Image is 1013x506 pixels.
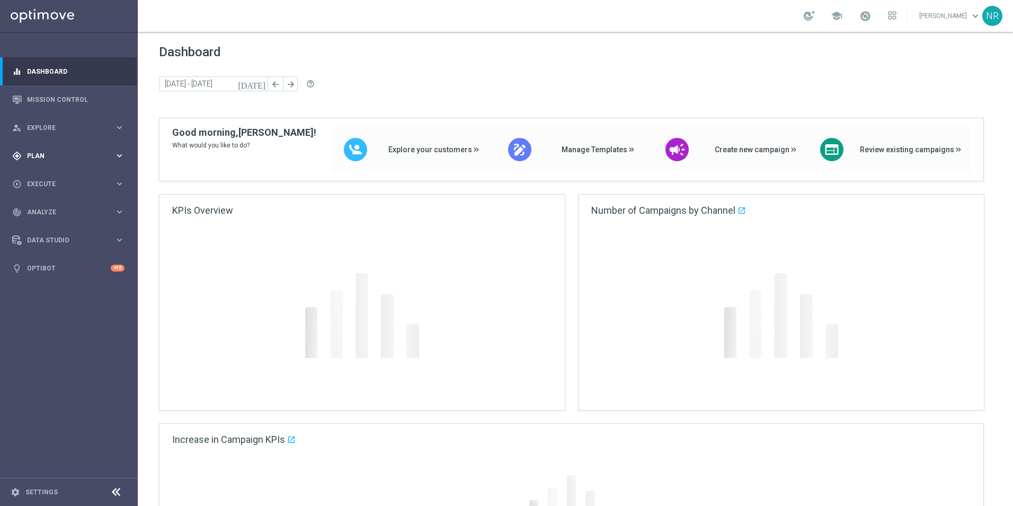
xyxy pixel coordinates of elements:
button: track_changes Analyze keyboard_arrow_right [12,208,125,216]
a: Settings [25,489,58,495]
div: Explore [12,123,114,133]
button: equalizer Dashboard [12,67,125,76]
span: keyboard_arrow_down [970,10,981,22]
i: settings [11,487,20,497]
a: Dashboard [27,57,125,85]
span: Execute [27,181,114,187]
div: Analyze [12,207,114,217]
button: person_search Explore keyboard_arrow_right [12,124,125,132]
i: keyboard_arrow_right [114,179,125,189]
i: keyboard_arrow_right [114,151,125,161]
i: person_search [12,123,22,133]
span: Explore [27,125,114,131]
div: Data Studio [12,235,114,245]
span: Plan [27,153,114,159]
button: gps_fixed Plan keyboard_arrow_right [12,152,125,160]
div: Mission Control [12,85,125,114]
span: Data Studio [27,237,114,243]
button: Mission Control [12,95,125,104]
div: Execute [12,179,114,189]
a: Optibot [27,254,111,282]
div: NR [982,6,1002,26]
button: play_circle_outline Execute keyboard_arrow_right [12,180,125,188]
div: +10 [111,265,125,272]
i: keyboard_arrow_right [114,207,125,217]
i: play_circle_outline [12,179,22,189]
i: lightbulb [12,264,22,273]
div: Optibot [12,254,125,282]
i: equalizer [12,67,22,76]
div: Dashboard [12,57,125,85]
div: Plan [12,151,114,161]
i: keyboard_arrow_right [114,235,125,245]
span: school [831,10,842,22]
a: [PERSON_NAME]keyboard_arrow_down [918,8,982,24]
span: Analyze [27,209,114,215]
i: track_changes [12,207,22,217]
a: Mission Control [27,85,125,114]
button: lightbulb Optibot +10 [12,264,125,273]
button: Data Studio keyboard_arrow_right [12,236,125,245]
i: keyboard_arrow_right [114,123,125,133]
i: gps_fixed [12,151,22,161]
